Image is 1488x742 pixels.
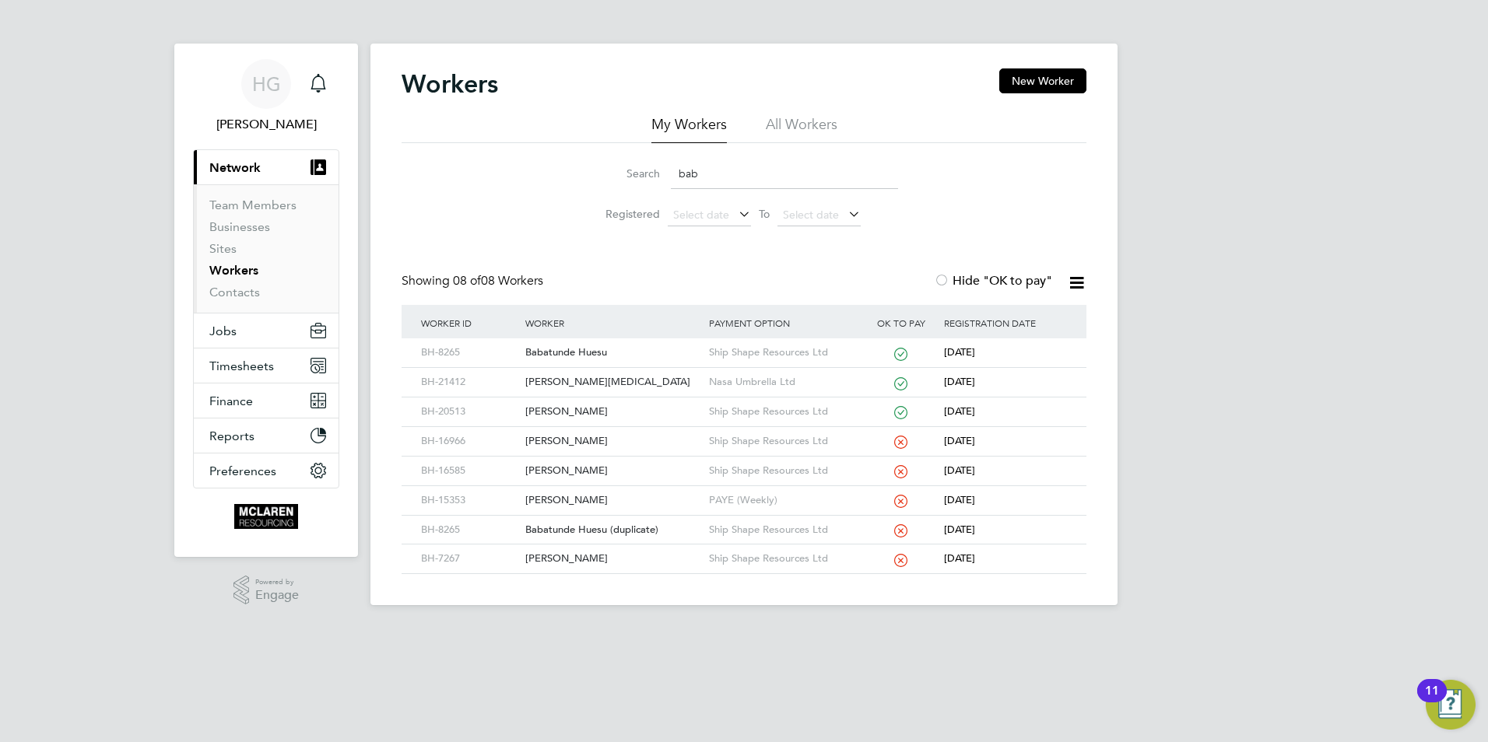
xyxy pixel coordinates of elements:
[934,273,1052,289] label: Hide "OK to pay"
[521,305,704,341] div: Worker
[234,504,297,529] img: mclaren-logo-retina.png
[783,208,839,222] span: Select date
[671,159,898,189] input: Name, email or phone number
[453,273,481,289] span: 08 of
[417,516,521,544] div: BH-8265
[209,160,261,175] span: Network
[705,427,862,456] div: Ship Shape Resources Ltd
[944,464,975,477] span: [DATE]
[417,367,1071,380] a: BH-21412[PERSON_NAME][MEDICAL_DATA]Nasa Umbrella Ltd[DATE]
[194,418,339,453] button: Reports
[417,515,1071,528] a: BH-8265Babatunde Huesu (duplicate)Ship Shape Resources Ltd[DATE]
[944,345,975,359] span: [DATE]
[862,305,940,341] div: OK to pay
[194,150,339,184] button: Network
[944,375,975,388] span: [DATE]
[944,493,975,506] span: [DATE]
[590,166,660,180] label: Search
[651,115,727,143] li: My Workers
[766,115,837,143] li: All Workers
[417,456,1071,469] a: BH-16585[PERSON_NAME]Ship Shape Resources Ltd[DATE]
[521,457,704,485] div: [PERSON_NAME]
[521,516,704,544] div: Babatunde Huesu (duplicate)
[209,285,260,299] a: Contacts
[209,263,258,278] a: Workers
[194,383,339,418] button: Finance
[705,368,862,397] div: Nasa Umbrella Ltd
[417,397,1071,410] a: BH-20513[PERSON_NAME]Ship Shape Resources Ltd[DATE]
[193,115,339,134] span: Harry Gelb
[944,551,975,565] span: [DATE]
[194,184,339,313] div: Network
[417,397,521,426] div: BH-20513
[417,305,521,341] div: Worker ID
[705,544,862,573] div: Ship Shape Resources Ltd
[209,198,297,212] a: Team Members
[252,74,281,94] span: HG
[209,429,254,443] span: Reports
[255,589,299,602] span: Engage
[521,338,704,367] div: Babatunde Huesu
[417,427,521,456] div: BH-16966
[590,207,660,221] label: Registered
[521,427,704,456] div: [PERSON_NAME]
[209,219,270,234] a: Businesses
[673,208,729,222] span: Select date
[1426,680,1476,730] button: Open Resource Center, 11 new notifications
[209,241,237,256] a: Sites
[705,457,862,485] div: Ship Shape Resources Ltd
[417,485,1071,499] a: BH-15353[PERSON_NAME]PAYE (Weekly)[DATE]
[417,486,521,515] div: BH-15353
[193,504,339,529] a: Go to home page
[999,68,1086,93] button: New Worker
[417,457,521,485] div: BH-16585
[705,338,862,367] div: Ship Shape Resources Ltd
[402,273,546,289] div: Showing
[521,397,704,426] div: [PERSON_NAME]
[194,313,339,348] button: Jobs
[174,44,358,557] nav: Main navigation
[194,348,339,383] button: Timesheets
[417,338,1071,351] a: BH-8265Babatunde HuesuShip Shape Resources Ltd[DATE]
[521,368,704,397] div: [PERSON_NAME][MEDICAL_DATA]
[255,576,299,589] span: Powered by
[209,464,276,478] span: Preferences
[521,486,704,515] div: [PERSON_NAME]
[402,68,498,100] h2: Workers
[194,453,339,488] button: Preferences
[1425,691,1439,711] div: 11
[944,404,975,418] span: [DATE]
[209,359,274,373] span: Timesheets
[209,394,253,408] span: Finance
[417,544,1071,557] a: BH-7267[PERSON_NAME]Ship Shape Resources Ltd[DATE]
[940,305,1071,341] div: Registration Date
[705,486,862,515] div: PAYE (Weekly)
[705,397,862,426] div: Ship Shape Resources Ltd
[705,305,862,341] div: Payment Option
[453,273,543,289] span: 08 Workers
[754,204,774,224] span: To
[193,59,339,134] a: HG[PERSON_NAME]
[209,324,237,338] span: Jobs
[417,426,1071,439] a: BH-16966[PERSON_NAME]Ship Shape Resources Ltd[DATE]
[521,544,704,573] div: [PERSON_NAME]
[417,544,521,573] div: BH-7267
[233,576,300,605] a: Powered byEngage
[705,516,862,544] div: Ship Shape Resources Ltd
[944,523,975,536] span: [DATE]
[417,338,521,367] div: BH-8265
[417,368,521,397] div: BH-21412
[944,434,975,447] span: [DATE]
